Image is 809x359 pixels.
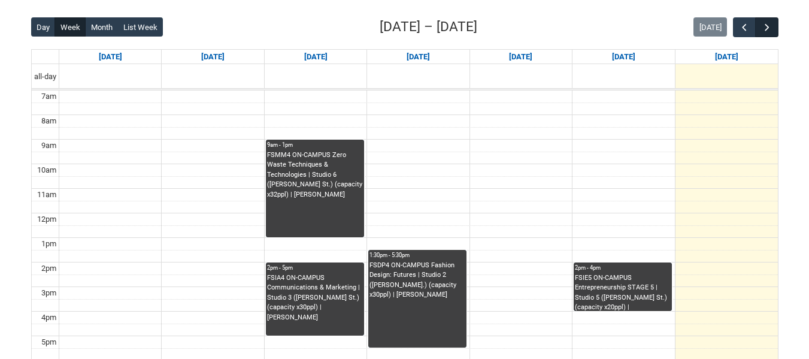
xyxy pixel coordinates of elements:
div: 10am [35,164,59,176]
a: Go to October 10, 2025 [610,50,638,64]
div: FSDP4 ON-CAMPUS Fashion Design: Futures | Studio 2 ([PERSON_NAME].) (capacity x30ppl) | [PERSON_N... [369,261,465,300]
div: 2pm [39,263,59,274]
span: all-day [32,71,59,83]
a: Go to October 5, 2025 [96,50,125,64]
div: 1:30pm - 5:30pm [369,251,465,260]
a: Go to October 6, 2025 [199,50,227,64]
button: Next Week [755,17,778,37]
a: Go to October 9, 2025 [507,50,535,64]
a: Go to October 7, 2025 [302,50,330,64]
button: Week [54,17,86,37]
div: 2pm - 4pm [575,264,671,272]
div: 4pm [39,312,59,324]
button: [DATE] [693,17,727,37]
div: 3pm [39,287,59,299]
div: 12pm [35,213,59,225]
a: Go to October 8, 2025 [404,50,432,64]
div: FSIA4 ON-CAMPUS Communications & Marketing | Studio 3 ([PERSON_NAME] St.) (capacity x30ppl) | [PE... [267,273,363,323]
div: 1pm [39,238,59,250]
button: Month [85,17,118,37]
button: Day [31,17,56,37]
h2: [DATE] – [DATE] [380,17,477,37]
div: 5pm [39,336,59,348]
a: Go to October 11, 2025 [713,50,741,64]
div: FSMM4 ON-CAMPUS Zero Waste Techniques & Technologies | Studio 6 ([PERSON_NAME] St.) (capacity x32... [267,150,363,200]
button: Previous Week [733,17,756,37]
div: 9am [39,140,59,152]
div: FSIE5 ON-CAMPUS Entrepreneurship STAGE 5 | Studio 5 ([PERSON_NAME] St.) (capacity x20ppl) | [PERS... [575,273,671,311]
div: 11am [35,189,59,201]
div: 7am [39,90,59,102]
button: List Week [117,17,163,37]
div: 2pm - 5pm [267,264,363,272]
div: 9am - 1pm [267,141,363,149]
div: 8am [39,115,59,127]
